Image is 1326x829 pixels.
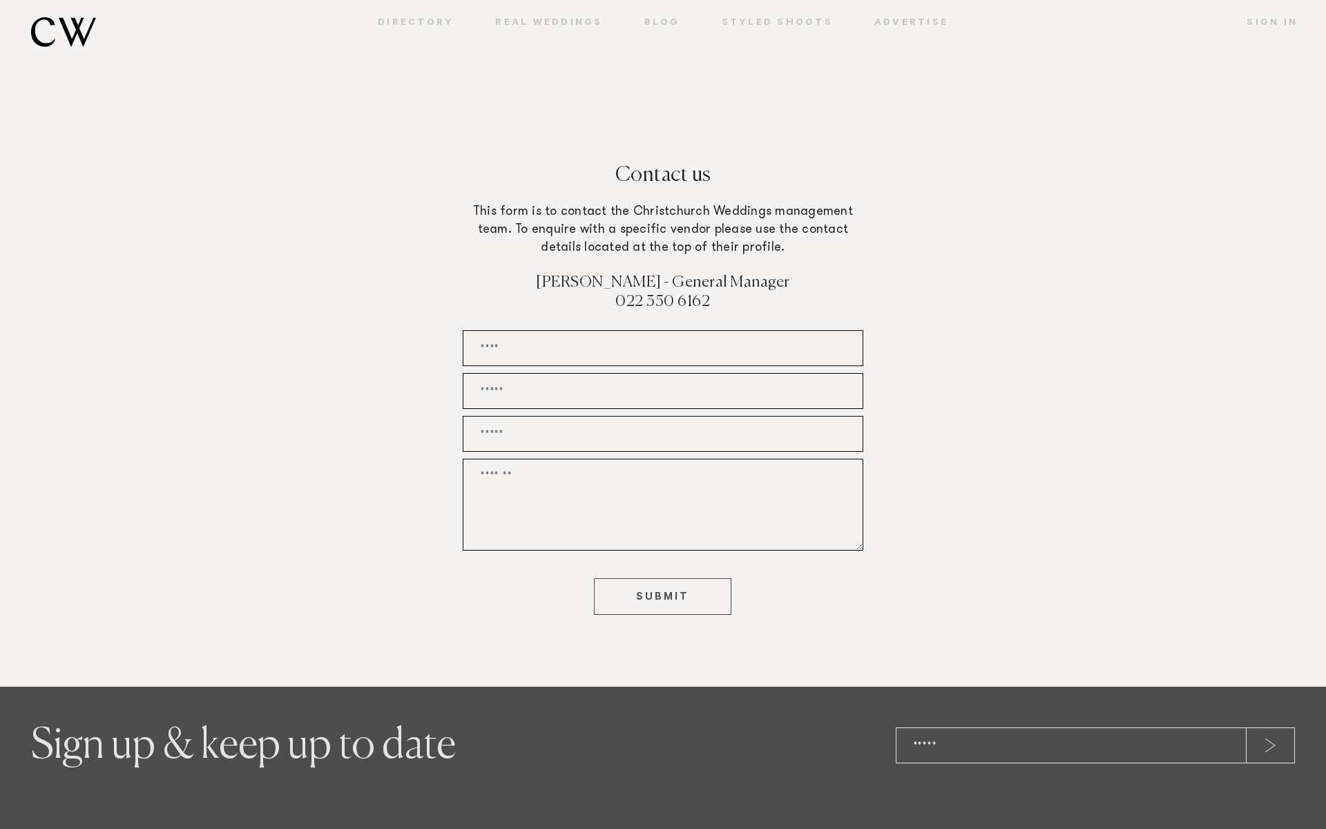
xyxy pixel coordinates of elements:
[1226,17,1298,30] a: Sign In
[615,294,710,309] a: 022 350 6162
[594,578,731,615] button: SUBMIT
[31,727,648,765] h2: Sign up & keep up to date
[31,164,1295,203] h1: Contact us
[463,203,863,257] p: This form is to contact the Christchurch Weddings management team. To enquire with a specific ven...
[701,17,854,30] a: Styled Shoots
[1265,739,1276,752] img: arrow-white.png
[31,17,96,47] img: monogram.svg
[854,17,969,30] a: Advertise
[624,17,701,30] a: Blog
[474,17,623,30] a: Real Weddings
[463,274,863,294] h4: [PERSON_NAME] - General Manager
[357,17,474,30] a: Directory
